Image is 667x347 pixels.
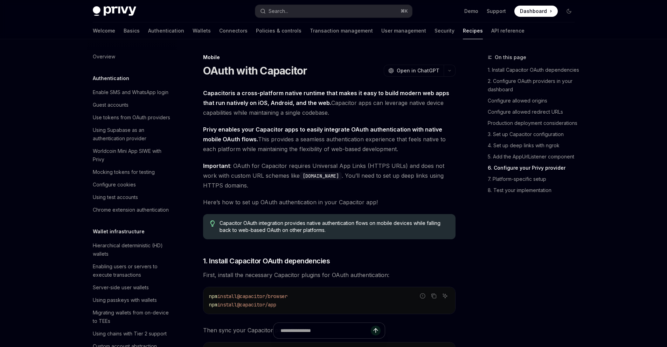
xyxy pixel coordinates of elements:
div: Configure cookies [93,180,136,189]
svg: Tip [210,220,215,227]
span: Open in ChatGPT [397,67,439,74]
a: Demo [464,8,478,15]
div: Search... [269,7,288,15]
a: Migrating wallets from on-device to TEEs [87,306,177,327]
a: Recipes [463,22,483,39]
a: Using passkeys with wallets [87,294,177,306]
a: Configure cookies [87,178,177,191]
button: Ask AI [440,291,450,300]
a: Enabling users or servers to execute transactions [87,260,177,281]
span: First, install the necessary Capacitor plugins for OAuth authentication: [203,270,456,280]
button: Copy the contents from the code block [429,291,438,300]
div: Using chains with Tier 2 support [93,330,167,338]
div: Enabling users or servers to execute transactions [93,262,173,279]
button: Toggle dark mode [563,6,575,17]
strong: Important [203,162,230,169]
a: 4. Set up deep links with ngrok [488,140,580,151]
span: Capacitor apps can leverage native device capabilities while maintaining a single codebase. [203,88,456,118]
a: Production deployment considerations [488,118,580,129]
span: This provides a seamless authentication experience that feels native to each platform while maint... [203,125,456,154]
a: Authentication [148,22,184,39]
img: dark logo [93,6,136,16]
a: Server-side user wallets [87,281,177,294]
h1: OAuth with Capacitor [203,64,307,77]
span: npm [209,293,217,299]
a: Basics [124,22,140,39]
button: Send message [371,326,381,335]
a: Configure allowed redirect URLs [488,106,580,118]
a: Enable SMS and WhatsApp login [87,86,177,99]
span: 1. Install Capacitor OAuth dependencies [203,256,330,266]
a: 8. Test your implementation [488,185,580,196]
strong: Privy enables your Capacitor apps to easily integrate OAuth authentication with native mobile OAu... [203,126,442,143]
a: Using test accounts [87,191,177,204]
h5: Wallet infrastructure [93,227,145,236]
a: Security [435,22,454,39]
div: Using test accounts [93,193,138,201]
a: Use tokens from OAuth providers [87,111,177,124]
span: ⌘ K [401,8,408,14]
a: Hierarchical deterministic (HD) wallets [87,239,177,260]
a: Welcome [93,22,115,39]
a: Using chains with Tier 2 support [87,327,177,340]
a: Connectors [219,22,248,39]
span: On this page [495,53,526,62]
span: Dashboard [520,8,547,15]
a: 3. Set up Capacitor configuration [488,129,580,140]
a: API reference [491,22,524,39]
div: Using Supabase as an authentication provider [93,126,173,143]
a: 1. Install Capacitor OAuth dependencies [488,64,580,76]
div: Mobile [203,54,456,61]
div: Guest accounts [93,101,128,109]
strong: is a cross-platform native runtime that makes it easy to build modern web apps that run natively ... [203,90,449,106]
a: 7. Platform-specific setup [488,173,580,185]
a: Configure allowed origins [488,95,580,106]
span: @capacitor/browser [237,293,287,299]
a: Dashboard [514,6,558,17]
div: Mocking tokens for testing [93,168,155,176]
span: Capacitor OAuth integration provides native authentication flows on mobile devices while falling ... [220,220,448,234]
button: Open in ChatGPT [384,65,444,77]
a: 5. Add the AppUrlListener component [488,151,580,162]
a: Chrome extension authentication [87,204,177,216]
a: Mocking tokens for testing [87,166,177,178]
div: Use tokens from OAuth providers [93,113,170,122]
a: User management [381,22,426,39]
a: 2. Configure OAuth providers in your dashboard [488,76,580,95]
a: Wallets [193,22,211,39]
button: Report incorrect code [418,291,427,300]
span: @capacitor/app [237,302,276,308]
input: Ask a question... [280,323,371,338]
div: Worldcoin Mini App SIWE with Privy [93,147,173,164]
span: install [217,302,237,308]
div: Server-side user wallets [93,283,149,292]
a: Transaction management [310,22,373,39]
a: Using Supabase as an authentication provider [87,124,177,145]
span: : OAuth for Capacitor requires Universal App Links (HTTPS URLs) and does not work with custom URL... [203,161,456,190]
code: [DOMAIN_NAME] [300,172,342,180]
span: Here’s how to set up OAuth authentication in your Capacitor app! [203,197,456,207]
div: Using passkeys with wallets [93,296,157,304]
a: 6. Configure your Privy provider [488,162,580,173]
div: Chrome extension authentication [93,206,169,214]
span: npm [209,302,217,308]
a: Overview [87,50,177,63]
a: Capacitor [203,90,231,97]
div: Overview [93,52,115,61]
a: Worldcoin Mini App SIWE with Privy [87,145,177,166]
div: Enable SMS and WhatsApp login [93,88,168,97]
a: Policies & controls [256,22,301,39]
a: Support [487,8,506,15]
div: Migrating wallets from on-device to TEEs [93,309,173,325]
h5: Authentication [93,74,129,83]
div: Hierarchical deterministic (HD) wallets [93,241,173,258]
span: install [217,293,237,299]
button: Open search [255,5,412,17]
a: Guest accounts [87,99,177,111]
